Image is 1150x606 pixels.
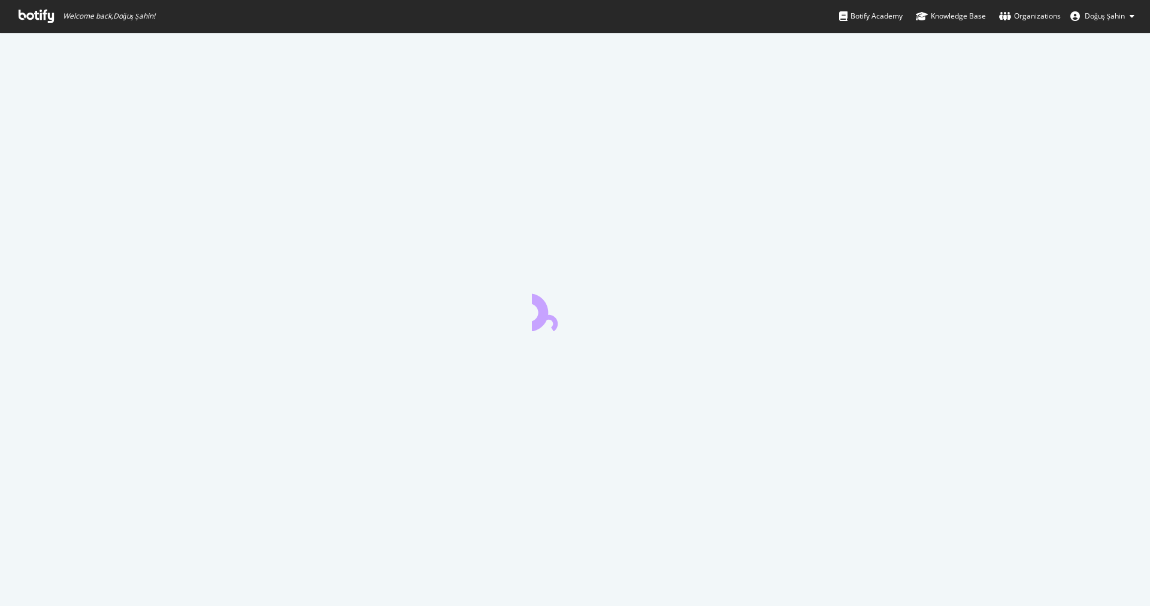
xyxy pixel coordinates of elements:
div: Organizations [999,10,1061,22]
span: Doğuş Şahin [1085,11,1125,21]
div: animation [532,288,618,331]
span: Welcome back, Doğuş Şahin ! [63,11,155,21]
div: Botify Academy [839,10,903,22]
button: Doğuş Şahin [1061,7,1144,26]
div: Knowledge Base [916,10,986,22]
